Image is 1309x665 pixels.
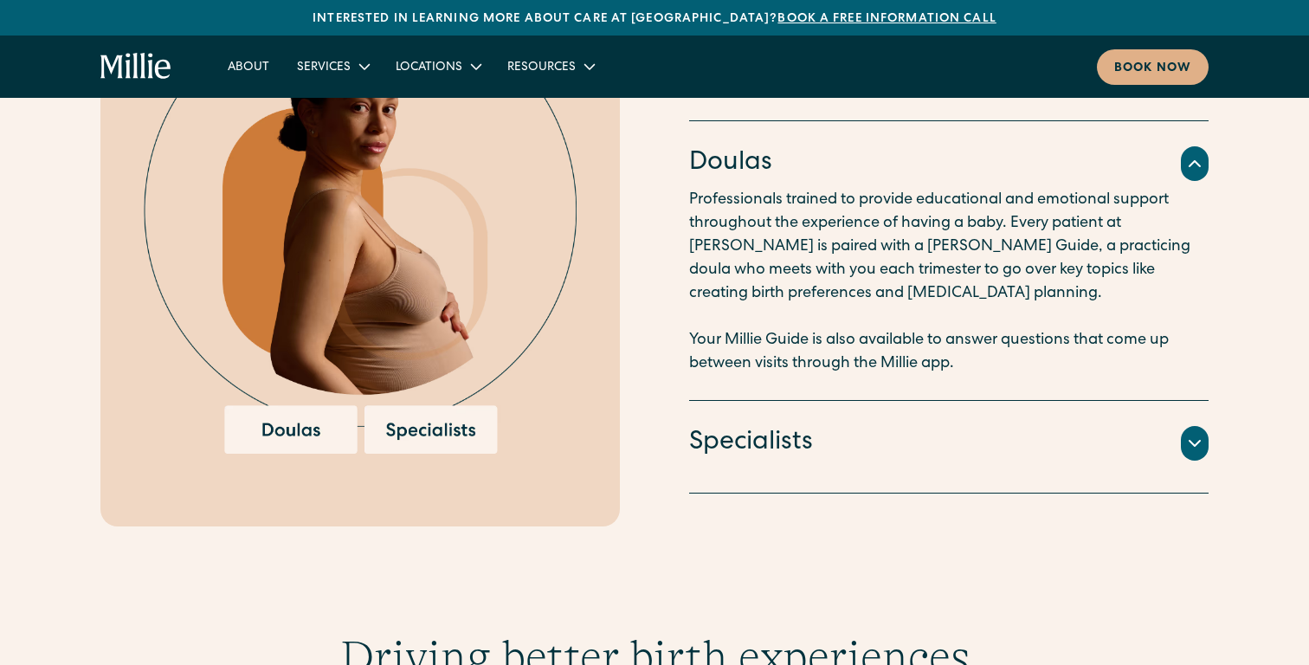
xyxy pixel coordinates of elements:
[777,13,996,25] a: Book a free information call
[1114,60,1191,78] div: Book now
[689,425,813,462] h4: Specialists
[493,52,607,81] div: Resources
[297,59,351,77] div: Services
[1097,49,1209,85] a: Book now
[507,59,576,77] div: Resources
[214,52,283,81] a: About
[382,52,493,81] div: Locations
[100,53,172,81] a: home
[689,189,1209,376] p: Professionals trained to provide educational and emotional support throughout the experience of h...
[689,145,772,182] h4: Doulas
[283,52,382,81] div: Services
[396,59,462,77] div: Locations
